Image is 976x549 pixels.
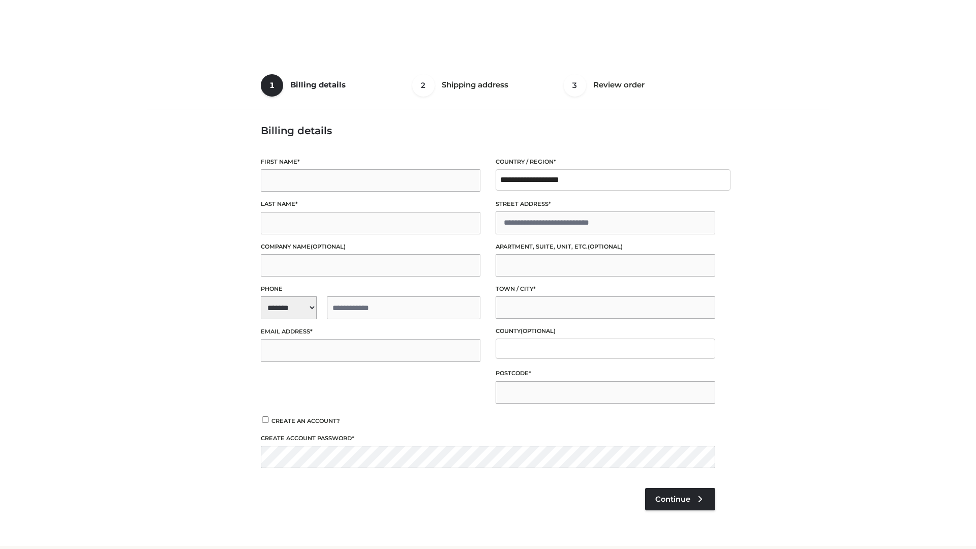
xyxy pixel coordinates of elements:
label: Email address [261,327,480,337]
span: (optional) [311,243,346,250]
span: 2 [412,74,435,97]
label: Last name [261,199,480,209]
label: Create account password [261,434,715,443]
label: First name [261,157,480,167]
span: Continue [655,495,690,504]
label: Country / Region [496,157,715,167]
label: County [496,326,715,336]
span: Create an account? [271,417,340,424]
a: Continue [645,488,715,510]
label: Town / City [496,284,715,294]
h3: Billing details [261,125,715,137]
span: 1 [261,74,283,97]
label: Phone [261,284,480,294]
span: (optional) [521,327,556,334]
label: Company name [261,242,480,252]
span: 3 [564,74,586,97]
span: Shipping address [442,80,508,89]
span: Billing details [290,80,346,89]
span: (optional) [588,243,623,250]
label: Street address [496,199,715,209]
label: Apartment, suite, unit, etc. [496,242,715,252]
span: Review order [593,80,645,89]
input: Create an account? [261,416,270,423]
label: Postcode [496,369,715,378]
